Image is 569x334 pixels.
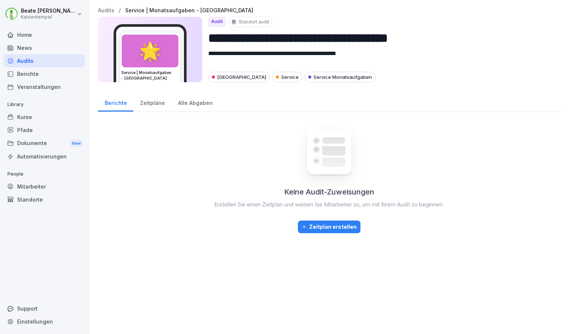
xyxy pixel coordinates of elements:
a: Automatisierungen [4,150,85,163]
p: / [119,7,121,14]
a: Zeitpläne [133,93,171,112]
a: Home [4,28,85,41]
a: Alle Abgaben [171,93,219,112]
a: Audits [98,7,114,14]
div: [GEOGRAPHIC_DATA] [208,72,270,82]
a: Berichte [98,93,133,112]
h2: Keine Audit-Zuweisungen [284,186,374,197]
h3: Service | Monatsaufgaben - [GEOGRAPHIC_DATA] [121,70,179,81]
a: Einstellungen [4,315,85,328]
button: Zeitplan erstellen [298,221,360,233]
div: Service Monatsaufgaben [305,72,376,82]
div: Zeitplan erstellen [302,223,357,231]
p: People [4,168,85,180]
a: DokumenteNew [4,137,85,150]
p: Erstellen Sie einen Zeitplan und weisen Sie Mitarbeiter zu, um mit Ihrem Audit zu beginnen. [214,200,444,209]
div: Support [4,302,85,315]
p: Katzentempel [21,15,75,20]
div: Audit [208,17,226,27]
div: 🌟 [122,35,178,67]
p: Beate [PERSON_NAME] [21,8,75,14]
p: Library [4,99,85,110]
a: Service | Monatsaufgaben - [GEOGRAPHIC_DATA] [125,7,253,14]
div: Service [272,72,302,82]
a: Mitarbeiter [4,180,85,193]
p: Standort audit [239,19,269,25]
a: Audits [4,54,85,67]
a: Veranstaltungen [4,80,85,93]
a: News [4,41,85,54]
a: Berichte [4,67,85,80]
a: Standorte [4,193,85,206]
div: Dokumente [4,137,85,150]
a: Pfade [4,123,85,137]
div: New [70,139,83,148]
a: Kurse [4,110,85,123]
